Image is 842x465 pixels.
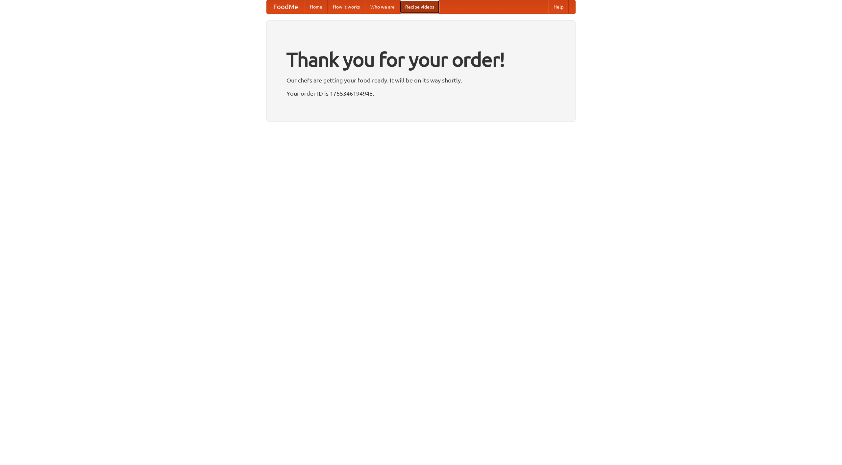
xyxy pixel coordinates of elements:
h1: Thank you for your order! [286,44,556,75]
a: How it works [328,0,365,13]
a: Help [548,0,569,13]
p: Your order ID is 1755346194948. [286,88,556,98]
a: FoodMe [267,0,305,13]
a: Who we are [365,0,400,13]
a: Home [305,0,328,13]
p: Our chefs are getting your food ready. It will be on its way shortly. [286,75,556,85]
a: Recipe videos [400,0,439,13]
